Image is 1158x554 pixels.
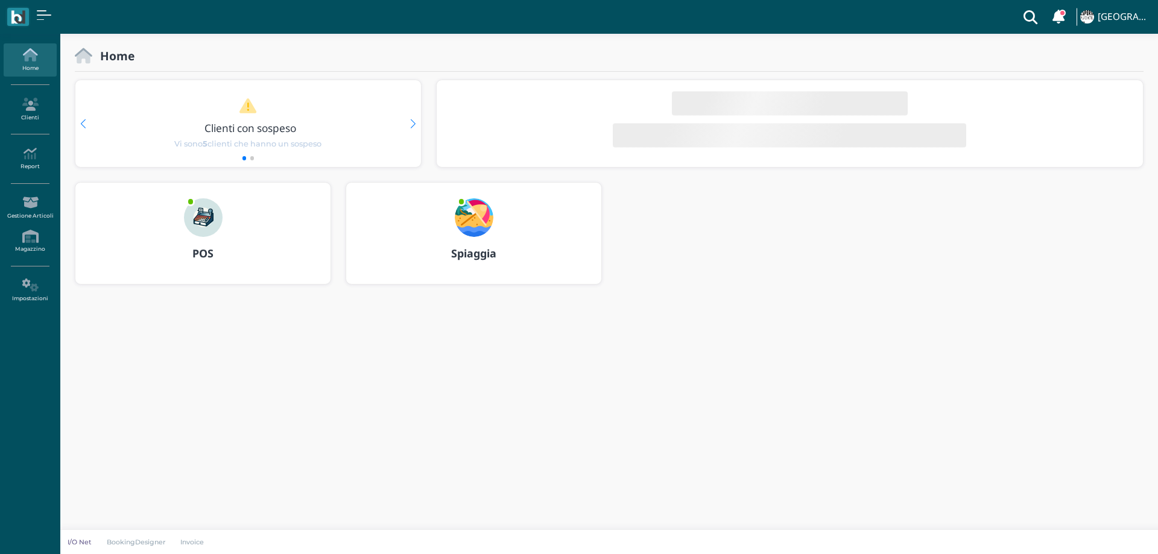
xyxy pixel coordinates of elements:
b: POS [192,246,214,260]
a: ... Spiaggia [346,182,602,299]
a: ... [GEOGRAPHIC_DATA] [1078,2,1151,31]
img: ... [184,198,223,237]
h3: Clienti con sospeso [101,122,400,134]
img: ... [455,198,493,237]
div: Next slide [410,119,416,128]
a: Report [4,142,56,175]
h4: [GEOGRAPHIC_DATA] [1098,12,1151,22]
a: Magazzino [4,225,56,258]
a: ... POS [75,182,331,299]
a: Clienti [4,93,56,126]
div: Previous slide [80,119,86,128]
a: Clienti con sospeso Vi sono5clienti che hanno un sospeso [98,98,397,150]
b: 5 [203,139,207,148]
a: Home [4,43,56,77]
h2: Home [92,49,134,62]
b: Spiaggia [451,246,496,260]
a: Gestione Articoli [4,191,56,224]
iframe: Help widget launcher [1072,517,1148,544]
a: Impostazioni [4,274,56,307]
img: ... [1080,10,1093,24]
img: logo [11,10,25,24]
div: 1 / 2 [75,80,421,167]
span: Vi sono clienti che hanno un sospeso [174,138,321,150]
